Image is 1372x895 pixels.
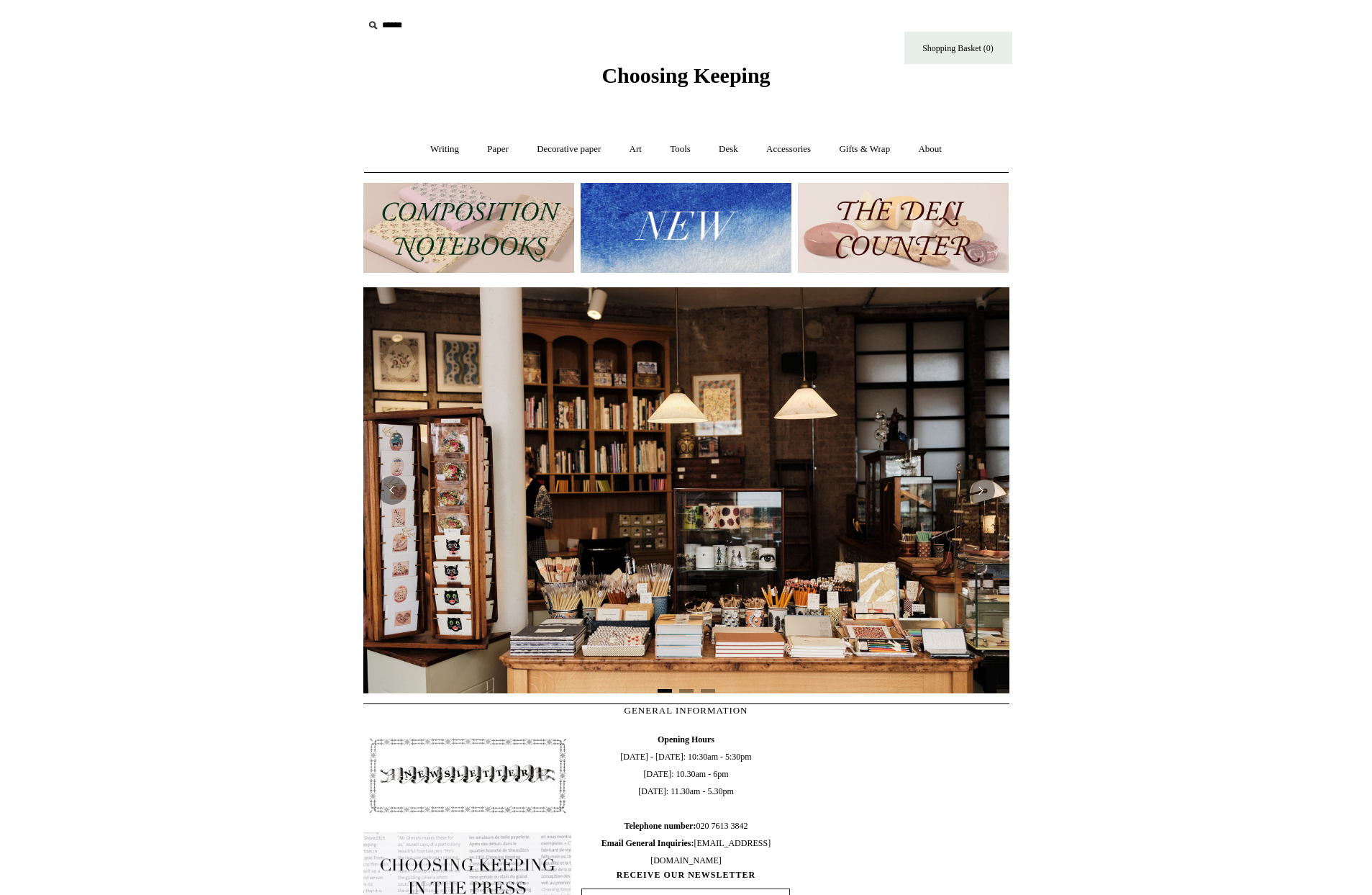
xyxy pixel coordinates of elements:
a: Tools [657,130,704,168]
a: Choosing Keeping [601,75,770,85]
img: pf-4db91bb9--1305-Newsletter-Button_1200x.jpg [363,731,572,820]
span: [EMAIL_ADDRESS][DOMAIN_NAME] [601,838,771,865]
a: About [905,130,955,168]
b: Telephone number [624,821,696,831]
a: Writing [417,130,472,168]
span: Choosing Keeping [601,63,770,87]
span: [DATE] - [DATE]: 10:30am - 5:30pm [DATE]: 10.30am - 6pm [DATE]: 11.30am - 5.30pm 020 7613 3842 [581,731,790,869]
a: Gifts & Wrap [826,130,903,168]
img: The Deli Counter [798,183,1009,273]
a: Paper [474,130,522,168]
img: 20250131 INSIDE OF THE SHOP.jpg__PID:b9484a69-a10a-4bde-9e8d-1408d3d5e6ad [363,287,1009,693]
a: Accessories [753,130,824,168]
a: Decorative paper [524,130,614,168]
span: GENERAL INFORMATION [624,705,748,716]
b: Opening Hours [658,734,714,745]
button: Page 3 [701,689,715,693]
b: : [693,821,696,831]
a: Shopping Basket (0) [904,32,1012,64]
button: Page 1 [658,689,672,693]
img: 202302 Composition ledgers.jpg__PID:69722ee6-fa44-49dd-a067-31375e5d54ec [363,183,574,273]
a: Desk [706,130,751,168]
button: Page 2 [679,689,694,693]
b: Email General Inquiries: [601,838,694,848]
button: Previous [378,476,406,505]
button: Next [966,476,995,505]
span: RECEIVE OUR NEWSLETTER [581,869,790,881]
a: Art [617,130,655,168]
img: New.jpg__PID:f73bdf93-380a-4a35-bcfe-7823039498e1 [581,183,791,273]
